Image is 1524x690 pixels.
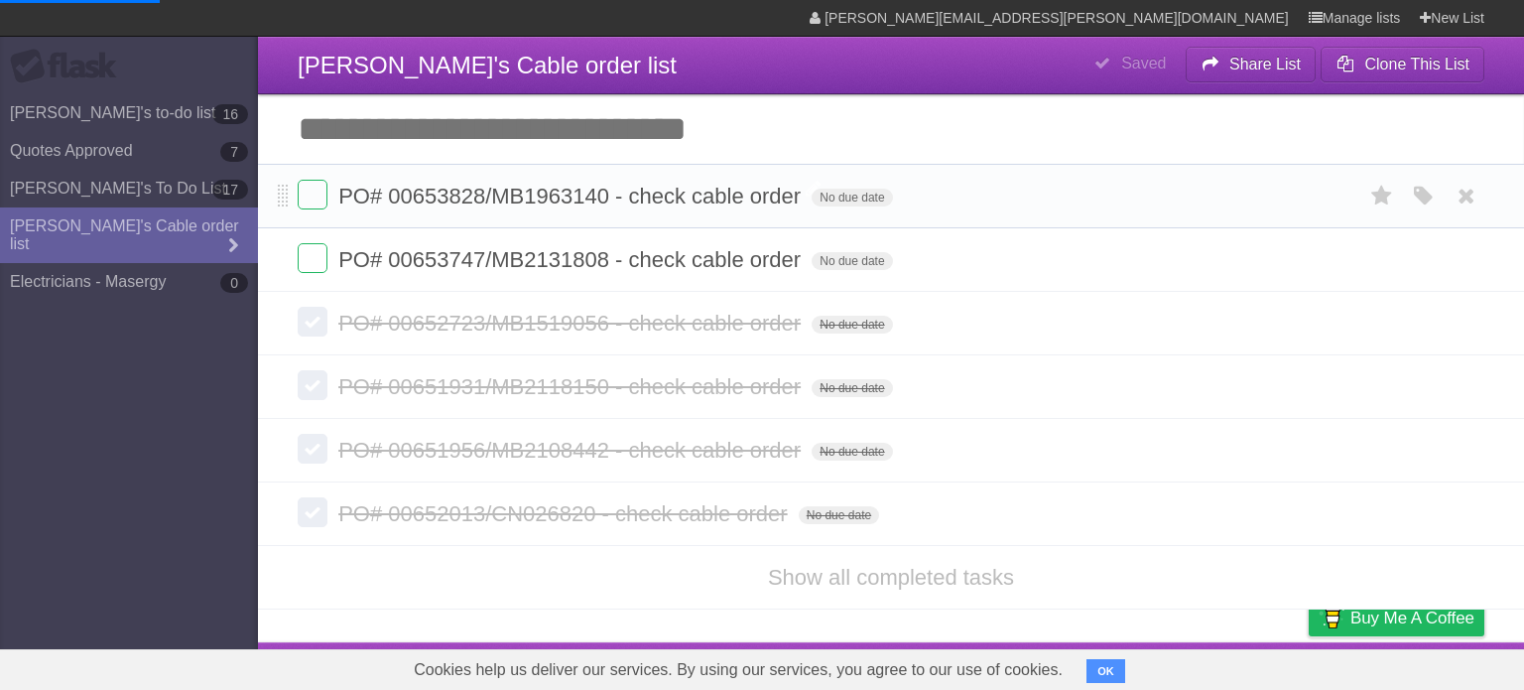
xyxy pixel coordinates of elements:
label: Done [298,243,327,273]
label: Done [298,370,327,400]
a: Buy me a coffee [1309,600,1484,636]
span: Cookies help us deliver our services. By using our services, you agree to our use of cookies. [394,650,1082,690]
span: [PERSON_NAME]'s Cable order list [298,52,677,78]
a: Developers [1110,647,1191,685]
b: 7 [220,142,248,162]
label: Done [298,180,327,209]
b: 16 [212,104,248,124]
span: PO# 00652723/MB1519056 - check cable order [338,311,806,336]
span: PO# 00651931/MB2118150 - check cable order [338,374,806,399]
span: Buy me a coffee [1350,601,1474,635]
span: No due date [799,506,879,524]
span: No due date [812,316,892,334]
img: Buy me a coffee [1319,601,1345,634]
b: 0 [220,273,248,293]
button: Clone This List [1321,47,1484,82]
b: Saved [1121,55,1166,71]
span: PO# 00651956/MB2108442 - check cable order [338,438,806,463]
b: Share List [1229,56,1301,72]
label: Star task [1363,180,1401,212]
span: PO# 00653747/MB2131808 - check cable order [338,247,806,272]
label: Done [298,434,327,464]
a: Privacy [1283,647,1334,685]
span: No due date [812,443,892,461]
a: Show all completed tasks [768,565,1014,590]
b: Clone This List [1364,56,1469,72]
span: No due date [812,252,892,270]
span: No due date [812,379,892,397]
span: PO# 00652013/CN026820 - check cable order [338,501,793,526]
a: About [1045,647,1086,685]
a: Suggest a feature [1359,647,1484,685]
button: Share List [1186,47,1317,82]
span: PO# 00653828/MB1963140 - check cable order [338,184,806,208]
a: Terms [1215,647,1259,685]
label: Done [298,307,327,337]
div: Flask [10,49,129,84]
label: Done [298,497,327,527]
button: OK [1086,659,1125,683]
span: No due date [812,189,892,207]
b: 17 [212,180,248,200]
